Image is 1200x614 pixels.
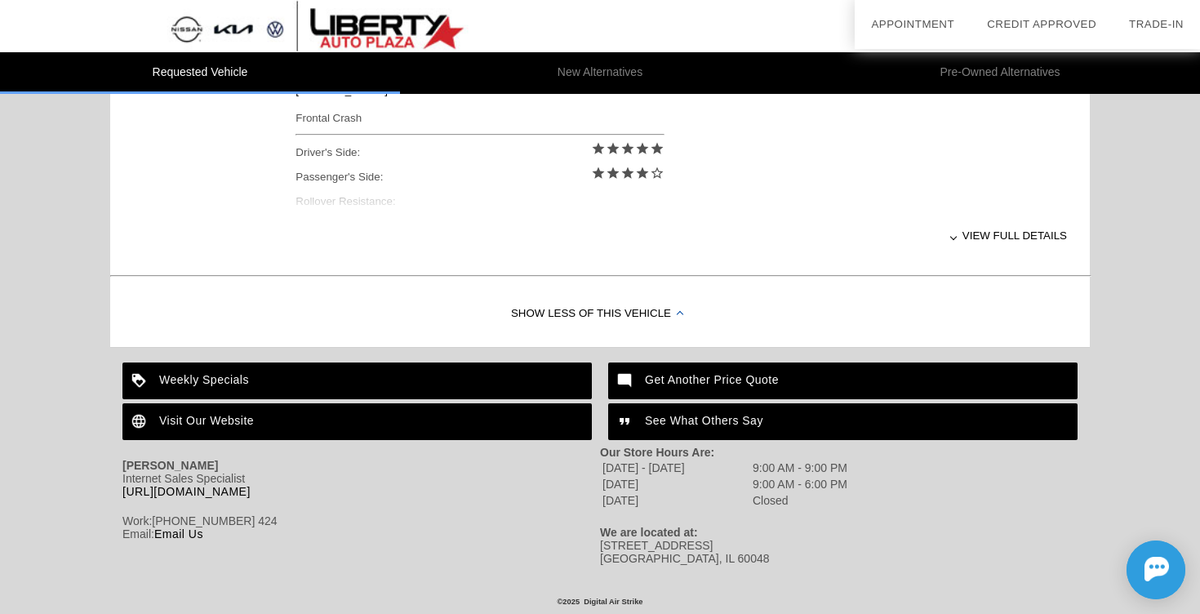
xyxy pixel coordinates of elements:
td: 9:00 AM - 9:00 PM [752,461,848,475]
a: Trade-In [1129,18,1184,30]
i: star [591,166,606,180]
strong: Our Store Hours Are: [600,446,714,459]
img: ic_format_quote_white_24dp_2x.png [608,403,645,440]
div: [STREET_ADDRESS] [GEOGRAPHIC_DATA], IL 60048 [600,539,1078,565]
i: star [606,141,620,156]
img: ic_mode_comment_white_24dp_2x.png [608,363,645,399]
iframe: Chat Assistance [1053,526,1200,614]
td: 9:00 AM - 6:00 PM [752,477,848,492]
div: Work: [122,514,600,527]
td: Closed [752,493,848,508]
i: star [620,166,635,180]
span: [PHONE_NUMBER] 424 [152,514,277,527]
i: star [635,141,650,156]
strong: [PERSON_NAME] [122,459,218,472]
strong: We are located at: [600,526,698,539]
a: [URL][DOMAIN_NAME] [122,485,251,498]
a: Credit Approved [987,18,1096,30]
i: star [620,141,635,156]
div: Frontal Crash [296,108,664,128]
td: [DATE] [602,493,750,508]
div: Driver's Side: [296,140,664,165]
i: star [635,166,650,180]
img: ic_language_white_24dp_2x.png [122,403,159,440]
a: Appointment [871,18,954,30]
div: Passenger's Side: [296,165,664,189]
div: View full details [296,216,1067,256]
i: star [650,141,664,156]
div: Internet Sales Specialist [122,472,600,498]
a: Get Another Price Quote [608,363,1078,399]
div: Email: [122,527,600,541]
img: ic_loyalty_white_24dp_2x.png [122,363,159,399]
i: star [606,166,620,180]
td: [DATE] [602,477,750,492]
i: star_border [650,166,664,180]
a: See What Others Say [608,403,1078,440]
a: Email Us [154,527,203,541]
a: Weekly Specials [122,363,592,399]
i: star [591,141,606,156]
li: New Alternatives [400,52,800,94]
div: Show Less of this Vehicle [110,282,1090,347]
a: Visit Our Website [122,403,592,440]
li: Pre-Owned Alternatives [800,52,1200,94]
td: [DATE] - [DATE] [602,461,750,475]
